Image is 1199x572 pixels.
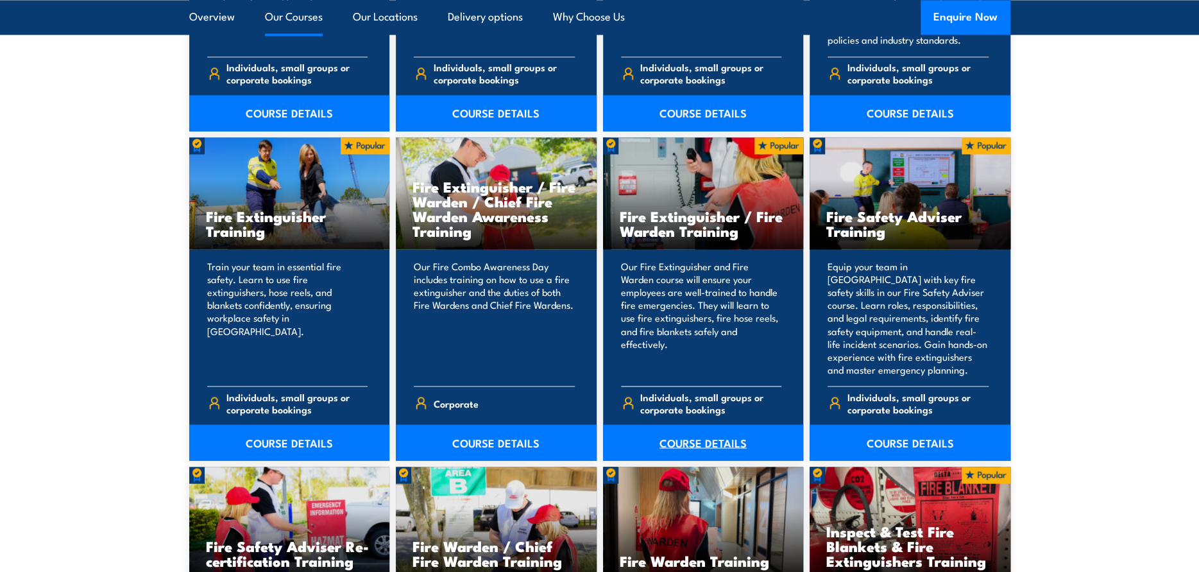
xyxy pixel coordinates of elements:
[621,260,782,376] p: Our Fire Extinguisher and Fire Warden course will ensure your employees are well-trained to handl...
[414,260,575,376] p: Our Fire Combo Awareness Day includes training on how to use a fire extinguisher and the duties o...
[640,390,781,415] span: Individuals, small groups or corporate bookings
[603,424,804,460] a: COURSE DETAILS
[847,61,989,85] span: Individuals, small groups or corporate bookings
[434,61,575,85] span: Individuals, small groups or corporate bookings
[810,424,1010,460] a: COURSE DETAILS
[620,553,787,568] h3: Fire Warden Training
[396,95,597,131] a: COURSE DETAILS
[620,209,787,238] h3: Fire Extinguisher / Fire Warden Training
[226,390,368,415] span: Individuals, small groups or corporate bookings
[189,95,390,131] a: COURSE DETAILS
[640,61,781,85] span: Individuals, small groups or corporate bookings
[826,209,994,238] h3: Fire Safety Adviser Training
[434,393,479,413] span: Corporate
[189,424,390,460] a: COURSE DETAILS
[847,390,989,415] span: Individuals, small groups or corporate bookings
[828,260,989,376] p: Equip your team in [GEOGRAPHIC_DATA] with key fire safety skills in our Fire Safety Adviser cours...
[206,538,373,568] h3: Fire Safety Adviser Re-certification Training
[207,260,368,376] p: Train your team in essential fire safety. Learn to use fire extinguishers, hose reels, and blanke...
[226,61,368,85] span: Individuals, small groups or corporate bookings
[826,523,994,568] h3: Inspect & Test Fire Blankets & Fire Extinguishers Training
[206,209,373,238] h3: Fire Extinguisher Training
[810,95,1010,131] a: COURSE DETAILS
[396,424,597,460] a: COURSE DETAILS
[412,538,580,568] h3: Fire Warden / Chief Fire Warden Training
[412,179,580,238] h3: Fire Extinguisher / Fire Warden / Chief Fire Warden Awareness Training
[603,95,804,131] a: COURSE DETAILS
